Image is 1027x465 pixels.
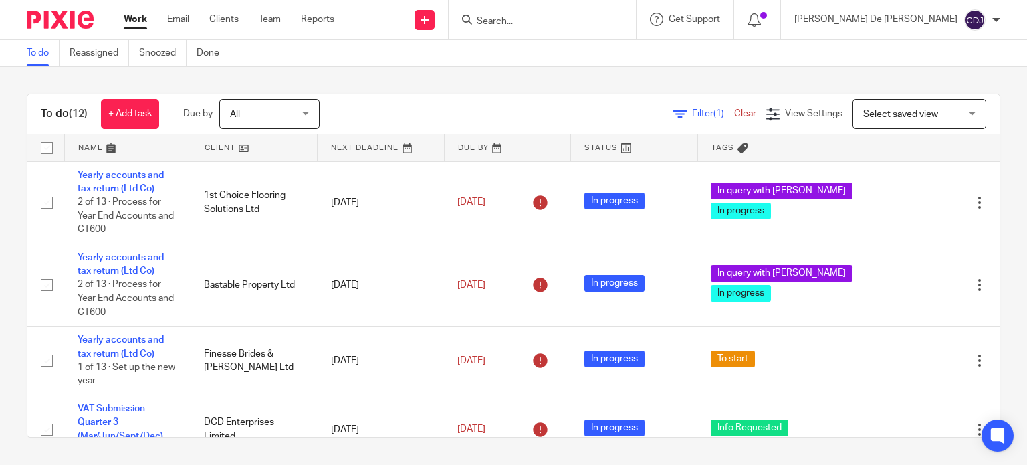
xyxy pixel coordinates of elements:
input: Search [475,16,596,28]
span: In progress [711,203,771,219]
a: Yearly accounts and tax return (Ltd Co) [78,335,164,358]
p: [PERSON_NAME] De [PERSON_NAME] [794,13,957,26]
td: [DATE] [318,327,444,395]
span: [DATE] [457,280,485,290]
a: Team [259,13,281,26]
a: Clients [209,13,239,26]
td: [DATE] [318,395,444,464]
a: Work [124,13,147,26]
span: In progress [584,420,645,436]
td: [DATE] [318,161,444,244]
span: 1 of 13 · Set up the new year [78,363,175,386]
a: Done [197,40,229,66]
td: Bastable Property Ltd [191,244,317,326]
a: VAT Submission Quarter 3 (Mar/Jun/Sept/Dec) [78,404,163,441]
a: Reassigned [70,40,129,66]
span: In progress [584,351,645,367]
a: Clear [734,109,756,118]
span: Filter [692,109,734,118]
span: View Settings [785,109,842,118]
span: (1) [713,109,724,118]
p: Due by [183,107,213,120]
a: Snoozed [139,40,187,66]
span: In query with [PERSON_NAME] [711,265,852,282]
a: Yearly accounts and tax return (Ltd Co) [78,253,164,276]
span: Info Requested [711,420,788,436]
span: All [230,110,240,119]
span: [DATE] [457,356,485,365]
span: In progress [711,285,771,302]
span: To start [711,351,755,367]
span: [DATE] [457,425,485,434]
td: 1st Choice Flooring Solutions Ltd [191,161,317,244]
img: Pixie [27,11,94,29]
a: Yearly accounts and tax return (Ltd Co) [78,171,164,193]
a: To do [27,40,60,66]
a: + Add task [101,99,159,129]
span: In query with [PERSON_NAME] [711,183,852,199]
a: Reports [301,13,334,26]
h1: To do [41,107,88,121]
span: (12) [69,108,88,119]
td: DCD Enterprises Limited [191,395,317,464]
span: 2 of 13 · Process for Year End Accounts and CT600 [78,197,174,234]
span: Get Support [669,15,720,24]
span: 2 of 13 · Process for Year End Accounts and CT600 [78,280,174,317]
span: [DATE] [457,197,485,207]
span: Tags [711,144,734,151]
span: In progress [584,275,645,292]
td: Finesse Brides & [PERSON_NAME] Ltd [191,327,317,395]
a: Email [167,13,189,26]
span: Select saved view [863,110,938,119]
td: [DATE] [318,244,444,326]
img: svg%3E [964,9,986,31]
span: In progress [584,193,645,209]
